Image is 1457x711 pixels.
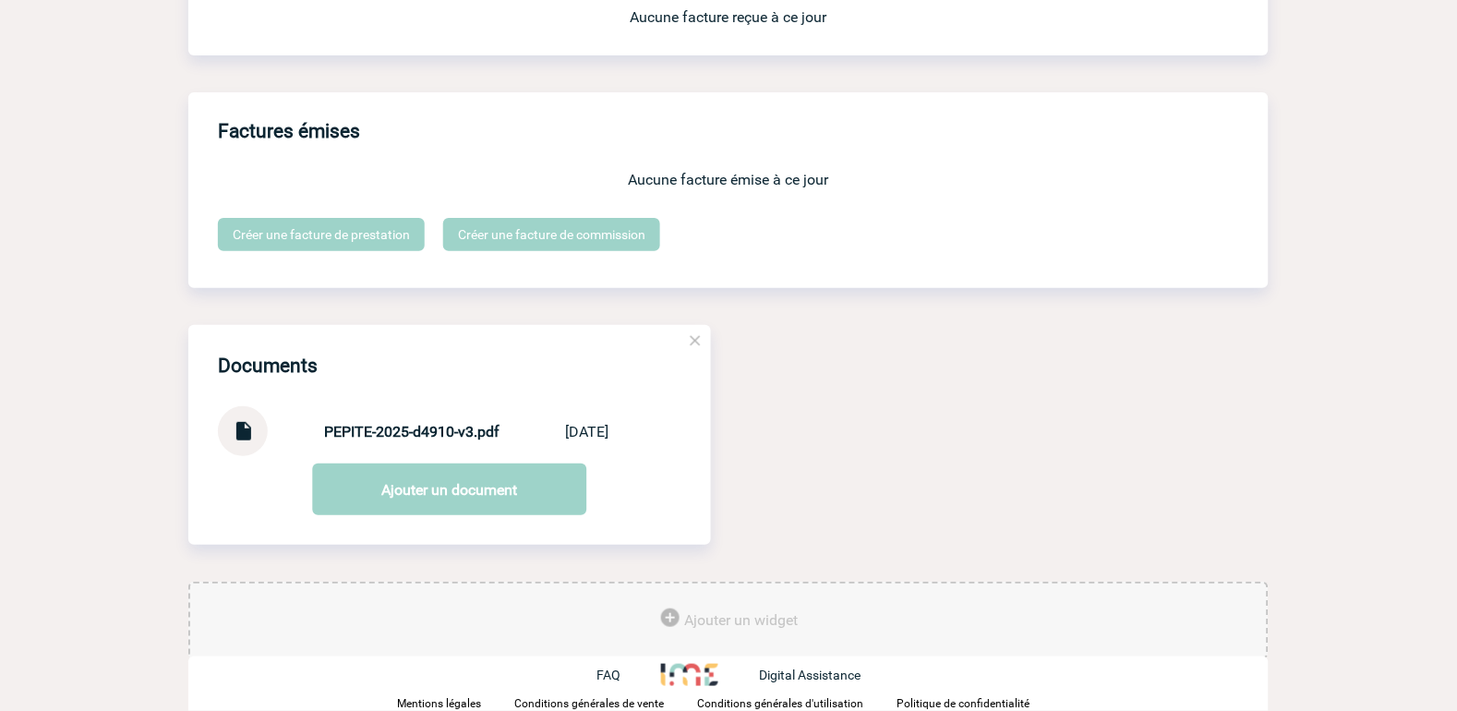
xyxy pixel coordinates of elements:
[443,218,660,251] a: Créer une facture de commission
[313,464,587,515] a: Ajouter un document
[698,697,864,710] p: Conditions générales d'utilisation
[897,693,1060,711] a: Politique de confidentialité
[685,611,799,629] span: Ajouter un widget
[759,668,861,682] p: Digital Assistance
[398,693,515,711] a: Mentions légales
[188,582,1269,659] div: Ajouter des outils d'aide à la gestion de votre événement
[218,107,1269,156] h3: Factures émises
[897,697,1030,710] p: Politique de confidentialité
[398,697,482,710] p: Mentions légales
[698,693,897,711] a: Conditions générales d'utilisation
[687,332,704,349] img: close.png
[596,668,620,682] p: FAQ
[515,693,698,711] a: Conditions générales de vente
[515,697,665,710] p: Conditions générales de vente
[324,423,500,440] strong: PEPITE-2025-d4910-v3.pdf
[218,355,318,377] h4: Documents
[218,171,1239,188] p: Aucune facture émise à ce jour
[218,218,425,251] a: Créer une facture de prestation
[218,8,1239,26] p: Aucune facture reçue à ce jour
[661,664,718,686] img: http://www.idealmeetingsevents.fr/
[565,423,608,440] div: [DATE]
[596,666,661,683] a: FAQ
